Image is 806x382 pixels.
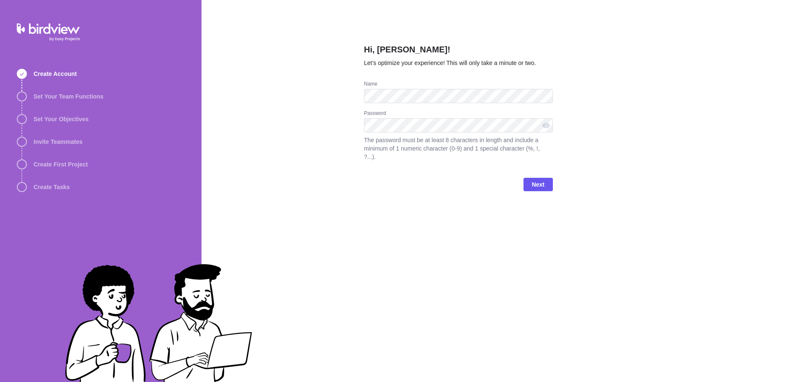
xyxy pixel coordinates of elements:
span: Next [523,178,553,191]
span: Set Your Team Functions [34,92,103,101]
h2: Hi, [PERSON_NAME]! [364,44,553,59]
span: Let’s optimize your experience! This will only take a minute or two. [364,60,536,66]
div: Name [364,81,553,89]
span: Create First Project [34,160,88,169]
span: The password must be at least 8 characters in length and include a minimum of 1 numeric character... [364,136,553,161]
span: Invite Teammates [34,138,82,146]
span: Next [532,179,544,190]
div: Password [364,110,553,118]
span: Create Tasks [34,183,70,191]
span: Create Account [34,70,77,78]
span: Set Your Objectives [34,115,89,123]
